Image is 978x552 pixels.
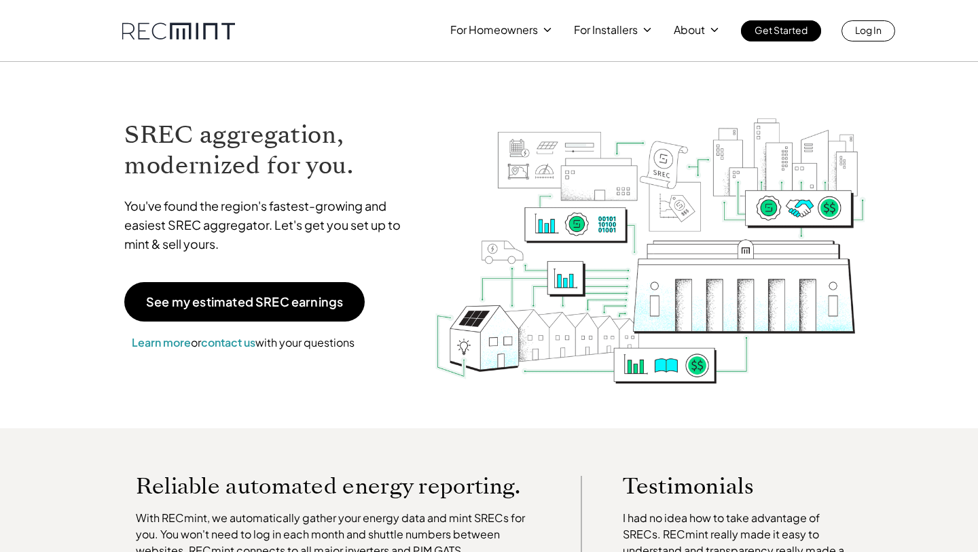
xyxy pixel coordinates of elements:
p: You've found the region's fastest-growing and easiest SREC aggregator. Let's get you set up to mi... [124,196,414,254]
p: Get Started [755,20,808,39]
a: See my estimated SREC earnings [124,282,365,322]
p: About [674,20,705,39]
p: Testimonials [623,476,825,496]
p: For Homeowners [450,20,538,39]
p: Reliable automated energy reporting. [136,476,541,496]
p: See my estimated SREC earnings [146,296,343,308]
a: Log In [841,20,895,41]
h1: SREC aggregation, modernized for you. [124,120,414,181]
p: or with your questions [124,334,362,351]
a: Learn more [132,335,191,349]
p: Log In [855,20,882,39]
a: contact us [201,335,255,349]
a: Get Started [741,20,821,41]
p: For Installers [574,20,638,39]
img: RECmint value cycle [434,82,867,387]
